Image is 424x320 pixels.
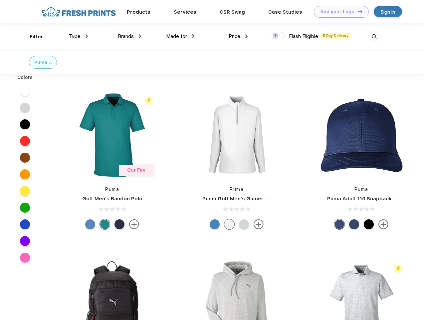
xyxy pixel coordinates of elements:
div: Puma [34,59,47,66]
a: Sign in [374,6,402,17]
img: flash_active_toggle.svg [394,264,403,273]
div: Green Lagoon [100,219,110,229]
div: Sign in [381,8,395,16]
span: 5 Day Delivery [321,33,350,39]
img: desktop_search.svg [369,31,380,42]
img: dropdown.png [245,34,248,38]
img: func=resize&h=266 [192,91,281,179]
img: fo%20logo%202.webp [40,6,118,18]
span: Brands [118,33,134,39]
a: Golf Men's Bandon Polo [82,196,142,202]
a: Services [174,9,196,15]
a: Puma [354,187,368,192]
a: Puma [230,187,244,192]
div: Pma Blk Pma Blk [364,219,374,229]
div: Colors [12,74,38,81]
img: more.svg [378,219,388,229]
a: Puma Golf Men's Gamer Golf Quarter-Zip [202,196,308,202]
img: dropdown.png [192,34,194,38]
span: Flash Eligible [289,33,318,39]
div: Filter [30,33,43,41]
img: more.svg [254,219,264,229]
div: High Rise [239,219,249,229]
img: dropdown.png [86,34,88,38]
span: Made for [166,33,187,39]
a: Puma [105,187,119,192]
a: CSR Swag [220,9,245,15]
span: Price [229,33,240,39]
img: DT [358,10,362,13]
img: func=resize&h=266 [317,91,406,179]
div: Bright Cobalt [210,219,220,229]
span: Type [69,33,81,39]
div: Lake Blue [85,219,95,229]
div: Add your Logo [320,9,354,15]
a: Products [127,9,150,15]
img: func=resize&h=266 [68,91,156,179]
div: Bright White [224,219,234,229]
img: filter_cancel.svg [49,62,52,64]
img: dropdown.png [139,34,141,38]
img: flash_active_toggle.svg [144,96,153,105]
div: Peacoat Qut Shd [334,219,344,229]
img: more.svg [129,219,139,229]
div: Peacoat with Qut Shd [349,219,359,229]
div: Navy Blazer [114,219,124,229]
span: Our Fav [127,167,145,173]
